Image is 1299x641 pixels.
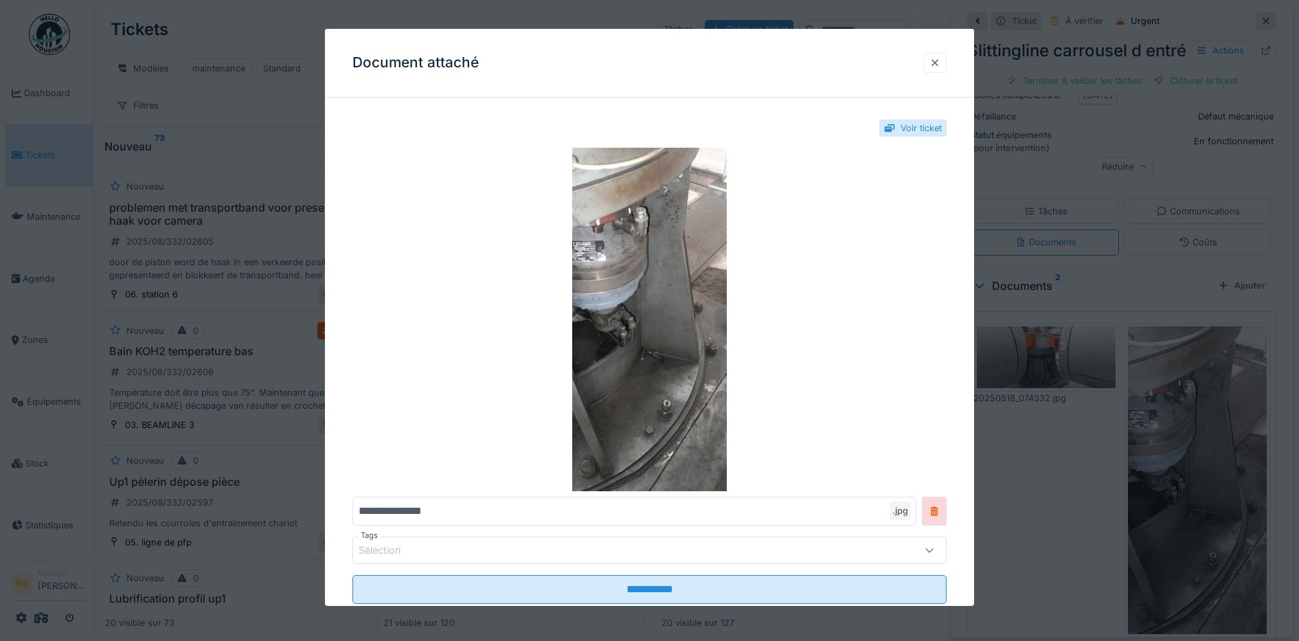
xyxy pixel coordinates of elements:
[359,543,420,558] div: Sélection
[352,54,479,71] h3: Document attaché
[890,502,911,520] div: .jpg
[358,530,381,541] label: Tags
[352,148,947,491] img: 9a188ad5-2d02-4ab1-8fd2-c20a969ade75-20250818_074339.jpg
[901,122,942,135] div: Voir ticket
